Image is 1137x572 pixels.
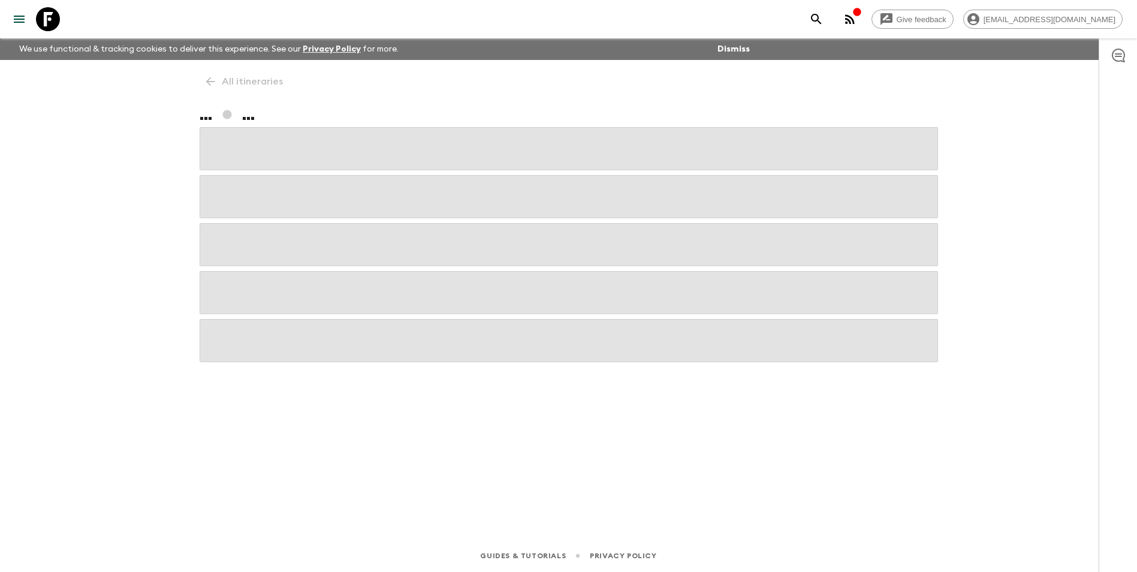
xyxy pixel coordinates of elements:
[804,7,828,31] button: search adventures
[303,45,361,53] a: Privacy Policy
[14,38,403,60] p: We use functional & tracking cookies to deliver this experience. See our for more.
[200,103,938,127] h1: ... ...
[7,7,31,31] button: menu
[590,549,656,562] a: Privacy Policy
[890,15,953,24] span: Give feedback
[977,15,1122,24] span: [EMAIL_ADDRESS][DOMAIN_NAME]
[480,549,566,562] a: Guides & Tutorials
[714,41,753,58] button: Dismiss
[963,10,1123,29] div: [EMAIL_ADDRESS][DOMAIN_NAME]
[871,10,954,29] a: Give feedback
